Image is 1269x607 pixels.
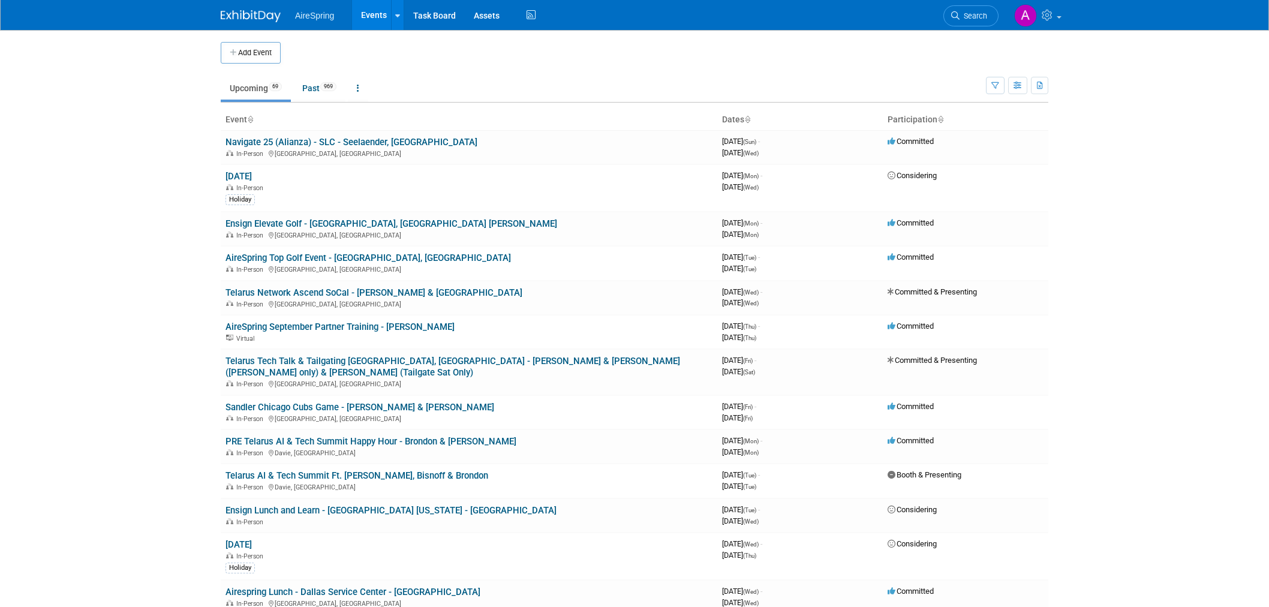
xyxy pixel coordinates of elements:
[743,139,756,145] span: (Sun)
[225,563,255,573] div: Holiday
[225,436,516,447] a: PRE Telarus AI & Tech Summit Happy Hour - Brondon & [PERSON_NAME]
[758,253,760,262] span: -
[743,404,753,410] span: (Fri)
[236,232,267,239] span: In-Person
[221,42,281,64] button: Add Event
[743,600,759,606] span: (Wed)
[225,194,255,205] div: Holiday
[236,415,267,423] span: In-Person
[225,447,712,457] div: Davie, [GEOGRAPHIC_DATA]
[722,413,753,422] span: [DATE]
[722,253,760,262] span: [DATE]
[760,539,762,548] span: -
[226,266,233,272] img: In-Person Event
[226,449,233,455] img: In-Person Event
[960,11,987,20] span: Search
[225,137,477,148] a: Navigate 25 (Alianza) - SLC - Seelaender, [GEOGRAPHIC_DATA]
[221,10,281,22] img: ExhibitDay
[758,321,760,330] span: -
[226,518,233,524] img: In-Person Event
[226,184,233,190] img: In-Person Event
[760,587,762,596] span: -
[226,600,233,606] img: In-Person Event
[743,369,755,375] span: (Sat)
[226,552,233,558] img: In-Person Event
[754,356,756,365] span: -
[236,301,267,308] span: In-Person
[722,264,756,273] span: [DATE]
[743,150,759,157] span: (Wed)
[236,449,267,457] span: In-Person
[295,11,334,20] span: AireSpring
[722,587,762,596] span: [DATE]
[722,505,760,514] span: [DATE]
[722,298,759,307] span: [DATE]
[743,289,759,296] span: (Wed)
[226,232,233,238] img: In-Person Event
[743,449,759,456] span: (Mon)
[743,472,756,479] span: (Tue)
[236,518,267,526] span: In-Person
[743,220,759,227] span: (Mon)
[225,253,511,263] a: AireSpring Top Golf Event - [GEOGRAPHIC_DATA], [GEOGRAPHIC_DATA]
[722,470,760,479] span: [DATE]
[888,137,934,146] span: Committed
[269,82,282,91] span: 69
[717,110,883,130] th: Dates
[225,299,712,308] div: [GEOGRAPHIC_DATA], [GEOGRAPHIC_DATA]
[888,587,934,596] span: Committed
[236,150,267,158] span: In-Person
[888,253,934,262] span: Committed
[722,447,759,456] span: [DATE]
[722,333,756,342] span: [DATE]
[225,171,252,182] a: [DATE]
[1014,4,1037,27] img: Aila Ortiaga
[221,77,291,100] a: Upcoming69
[888,470,961,479] span: Booth & Presenting
[883,110,1048,130] th: Participation
[226,380,233,386] img: In-Person Event
[744,115,750,124] a: Sort by Start Date
[937,115,943,124] a: Sort by Participation Type
[743,335,756,341] span: (Thu)
[888,218,934,227] span: Committed
[722,482,756,491] span: [DATE]
[225,402,494,413] a: Sandler Chicago Cubs Game - [PERSON_NAME] & [PERSON_NAME]
[743,323,756,330] span: (Thu)
[743,541,759,548] span: (Wed)
[225,148,712,158] div: [GEOGRAPHIC_DATA], [GEOGRAPHIC_DATA]
[743,266,756,272] span: (Tue)
[743,483,756,490] span: (Tue)
[722,321,760,330] span: [DATE]
[722,218,762,227] span: [DATE]
[722,171,762,180] span: [DATE]
[743,254,756,261] span: (Tue)
[247,115,253,124] a: Sort by Event Name
[236,266,267,274] span: In-Person
[722,598,759,607] span: [DATE]
[743,438,759,444] span: (Mon)
[722,137,760,146] span: [DATE]
[722,230,759,239] span: [DATE]
[760,287,762,296] span: -
[225,505,557,516] a: Ensign Lunch and Learn - [GEOGRAPHIC_DATA] [US_STATE] - [GEOGRAPHIC_DATA]
[722,516,759,525] span: [DATE]
[722,287,762,296] span: [DATE]
[760,171,762,180] span: -
[888,539,937,548] span: Considering
[888,321,934,330] span: Committed
[293,77,345,100] a: Past969
[225,470,488,481] a: Telarus AI & Tech Summit Ft. [PERSON_NAME], Bisnoff & Brondon
[722,551,756,560] span: [DATE]
[225,264,712,274] div: [GEOGRAPHIC_DATA], [GEOGRAPHIC_DATA]
[226,301,233,306] img: In-Person Event
[722,148,759,157] span: [DATE]
[225,321,455,332] a: AireSpring September Partner Training - [PERSON_NAME]
[225,287,522,298] a: Telarus Network Ascend SoCal - [PERSON_NAME] & [GEOGRAPHIC_DATA]
[225,230,712,239] div: [GEOGRAPHIC_DATA], [GEOGRAPHIC_DATA]
[758,137,760,146] span: -
[221,110,717,130] th: Event
[754,402,756,411] span: -
[722,402,756,411] span: [DATE]
[743,173,759,179] span: (Mon)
